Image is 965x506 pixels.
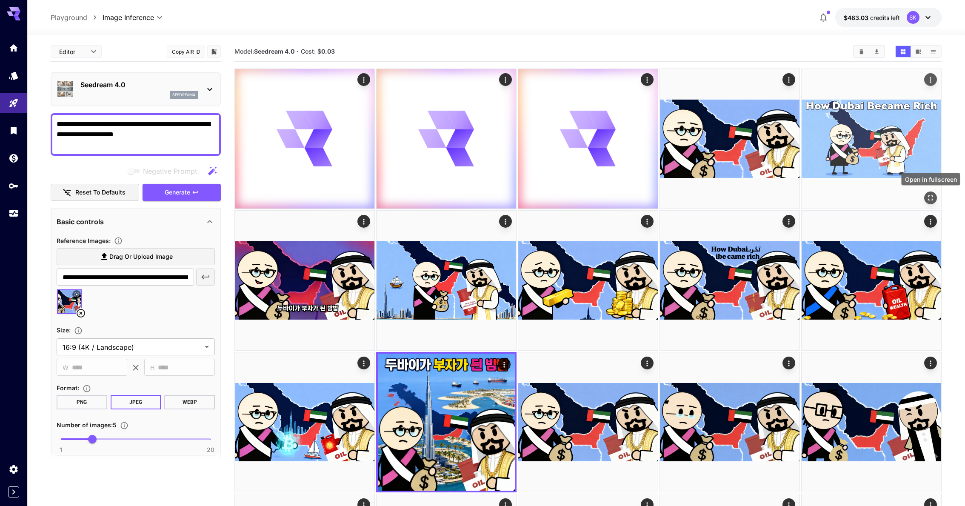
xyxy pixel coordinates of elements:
p: seedream4 [172,92,195,98]
img: 2Q== [235,352,374,492]
div: Actions [782,357,795,369]
div: Actions [357,215,370,228]
div: Clear AllDownload All [853,45,885,58]
span: credits left [870,14,900,21]
p: · [297,46,299,57]
span: Cost: $ [301,48,335,55]
img: 9k= [518,352,658,492]
button: Expand sidebar [8,486,19,497]
div: Playground [9,98,19,109]
button: Show media in video view [911,46,926,57]
div: Actions [498,358,511,371]
div: Actions [499,215,512,228]
div: Basic controls [57,212,215,232]
button: JPEG [111,395,161,409]
img: 9k= [518,211,658,350]
span: Generate [165,187,190,198]
b: 0.03 [321,48,335,55]
div: Actions [499,73,512,86]
span: $483.03 [844,14,870,21]
span: Model: [234,48,294,55]
span: Negative prompts are not compatible with the selected model. [126,166,204,176]
img: Z [660,69,799,209]
button: Adjust the dimensions of the generated image by specifying its width and height in pixels, or sel... [71,326,86,335]
img: 2Q== [802,352,941,492]
button: Reset to defaults [51,184,139,201]
div: Library [9,125,19,136]
div: Actions [641,73,654,86]
div: $483.03052 [844,13,900,22]
div: Usage [9,208,19,219]
div: Actions [924,73,937,86]
button: Show media in list view [926,46,941,57]
div: Actions [924,357,937,369]
button: PNG [57,395,107,409]
span: H [150,363,154,372]
div: Open in fullscreen [924,192,937,204]
button: Add to library [210,46,218,57]
span: Drag or upload image [109,252,173,262]
p: Basic controls [57,217,104,227]
span: Editor [59,47,86,56]
button: WEBP [164,395,215,409]
img: 9k= [660,352,799,492]
div: Show media in grid viewShow media in video viewShow media in list view [895,45,942,58]
a: Playground [51,12,87,23]
img: Z [378,354,515,491]
div: Settings [9,464,19,475]
div: Actions [641,215,654,228]
button: Choose the file format for the output image. [79,384,94,393]
nav: breadcrumb [51,12,103,23]
div: Actions [641,357,654,369]
img: 2Q== [235,211,374,350]
button: Upload a reference image to guide the result. This is needed for Image-to-Image or Inpainting. Su... [111,237,126,245]
div: Actions [357,73,370,86]
button: Copy AIR ID [167,46,205,58]
label: Drag or upload image [57,248,215,266]
span: Reference Images : [57,237,111,244]
span: W [63,363,69,372]
span: Format : [57,384,79,392]
span: Size : [57,326,71,334]
button: Generate [143,184,221,201]
p: Seedream 4.0 [80,80,198,90]
div: Actions [782,215,795,228]
button: Clear All [854,46,869,57]
span: 20 [207,446,214,454]
b: Seedream 4.0 [254,48,294,55]
button: Show media in grid view [896,46,911,57]
div: Seedream 4.0seedream4 [57,76,215,102]
div: API Keys [9,180,19,191]
span: 1 [60,446,62,454]
span: 16:9 (4K / Landscape) [63,342,201,352]
div: Actions [924,215,937,228]
img: Z [660,211,799,350]
div: Models [9,70,19,81]
div: SK [907,11,919,24]
img: 2Q== [802,69,941,209]
img: Z [802,211,941,350]
span: Image Inference [103,12,154,23]
div: Actions [782,73,795,86]
span: Negative Prompt [143,166,197,176]
div: Actions [357,357,370,369]
span: Number of images : 5 [57,421,117,429]
button: Specify how many images to generate in a single request. Each image generation will be charged se... [117,421,132,430]
button: $483.03052SK [835,8,942,27]
div: Open in fullscreen [902,173,960,186]
img: Z [377,211,516,350]
div: Wallet [9,153,19,163]
button: Download All [869,46,884,57]
div: Home [9,43,19,53]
